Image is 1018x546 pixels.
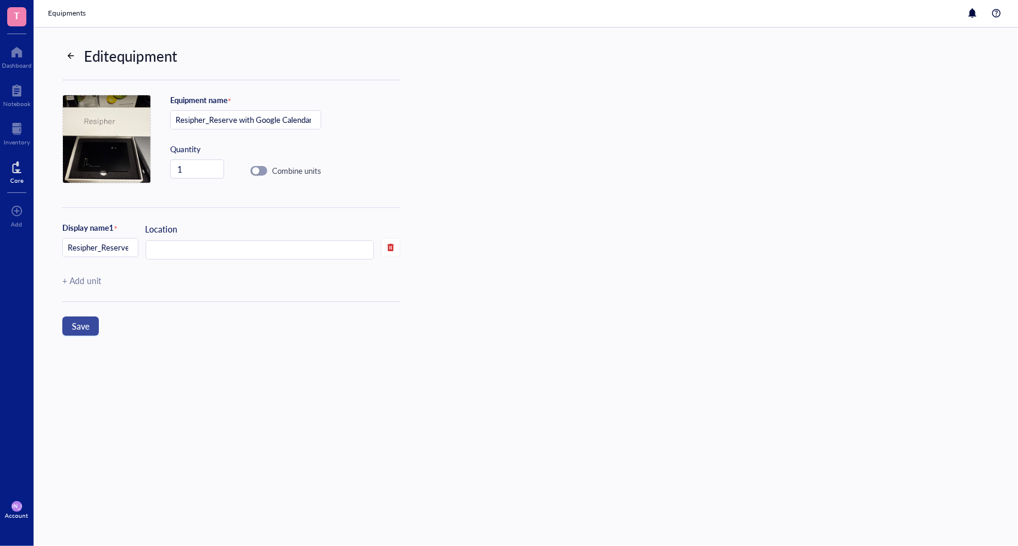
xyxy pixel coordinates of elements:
[272,165,321,176] div: Combine units
[62,274,101,287] div: + Add unit
[170,144,241,155] div: Quantity
[2,62,32,69] div: Dashboard
[3,81,31,107] a: Notebook
[14,8,20,23] span: T
[4,119,30,146] a: Inventory
[171,111,321,130] input: Equipment name
[48,7,88,19] a: Equipments
[84,46,177,65] div: Edit equipment
[146,222,177,236] div: Location
[10,177,23,184] div: Core
[62,222,117,236] div: Display name 1
[10,158,23,184] a: Core
[63,95,150,212] img: Preview
[4,138,30,146] div: Inventory
[170,95,231,108] div: Equipment name
[5,512,29,519] div: Account
[11,221,23,228] div: Add
[2,43,32,69] a: Dashboard
[3,100,31,107] div: Notebook
[72,321,89,331] span: Save
[62,316,99,336] button: Save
